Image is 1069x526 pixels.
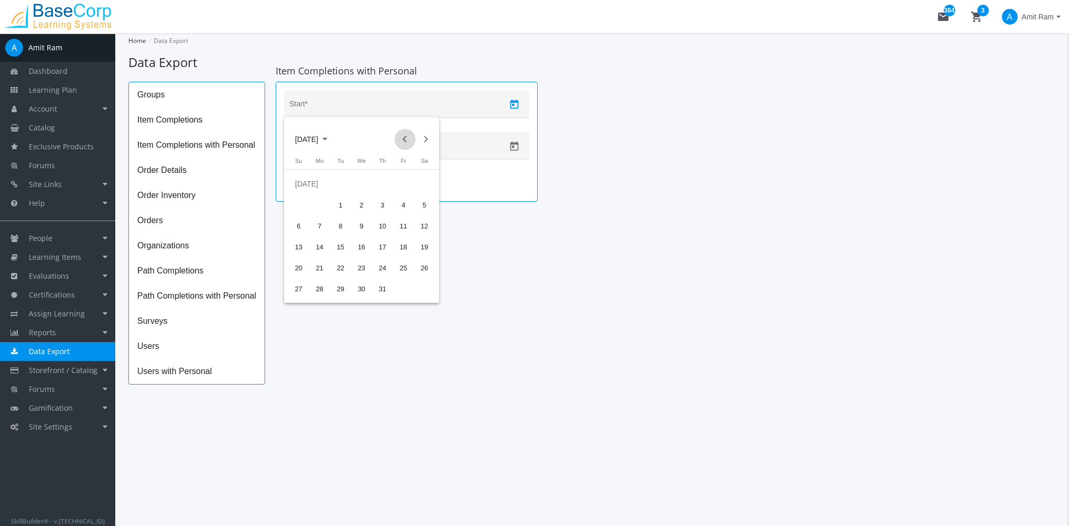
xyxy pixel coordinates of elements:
[330,215,351,236] button: 07/08/2025
[414,257,435,278] button: 07/26/2025
[415,237,434,256] div: 19
[315,158,323,164] span: Mo
[373,195,392,214] div: 3
[373,216,392,235] div: 10
[373,279,392,298] div: 31
[372,257,393,278] button: 07/24/2025
[351,236,372,257] button: 07/16/2025
[393,257,414,278] button: 07/25/2025
[351,215,372,236] button: 07/09/2025
[295,158,302,164] span: Su
[289,258,308,277] div: 20
[330,278,351,299] button: 07/29/2025
[310,258,329,277] div: 21
[351,194,372,215] button: 07/02/2025
[394,216,413,235] div: 11
[394,258,413,277] div: 25
[310,216,329,235] div: 7
[415,258,434,277] div: 26
[331,195,350,214] div: 1
[416,129,437,150] button: Next month
[331,216,350,235] div: 8
[352,216,371,235] div: 9
[351,257,372,278] button: 07/23/2025
[289,279,308,298] div: 27
[288,257,309,278] button: 07/20/2025
[310,279,329,298] div: 28
[414,236,435,257] button: 07/19/2025
[414,194,435,215] button: 07/05/2025
[357,158,366,164] span: We
[352,195,371,214] div: 2
[337,158,344,164] span: Tu
[288,173,435,194] td: [DATE]
[414,215,435,236] button: 07/12/2025
[395,129,416,150] button: Previous month
[331,279,350,298] div: 29
[289,237,308,256] div: 13
[330,194,351,215] button: 07/01/2025
[372,194,393,215] button: 07/03/2025
[393,236,414,257] button: 07/18/2025
[288,236,309,257] button: 07/13/2025
[372,278,393,299] button: 07/31/2025
[289,216,308,235] div: 6
[401,158,406,164] span: Fr
[352,258,371,277] div: 23
[373,258,392,277] div: 24
[287,129,336,150] button: Choose month and year
[352,279,371,298] div: 30
[330,236,351,257] button: 07/15/2025
[309,236,330,257] button: 07/14/2025
[330,257,351,278] button: 07/22/2025
[351,278,372,299] button: 07/30/2025
[331,258,350,277] div: 22
[394,237,413,256] div: 18
[393,215,414,236] button: 07/11/2025
[288,278,309,299] button: 07/27/2025
[372,215,393,236] button: 07/10/2025
[372,236,393,257] button: 07/17/2025
[331,237,350,256] div: 15
[310,237,329,256] div: 14
[309,215,330,236] button: 07/07/2025
[288,215,309,236] button: 07/06/2025
[379,158,386,164] span: Th
[394,195,413,214] div: 4
[373,237,392,256] div: 17
[421,158,428,164] span: Sa
[309,278,330,299] button: 07/28/2025
[352,237,371,256] div: 16
[415,195,434,214] div: 5
[295,130,318,149] span: [DATE]
[415,216,434,235] div: 12
[309,257,330,278] button: 07/21/2025
[393,194,414,215] button: 07/04/2025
